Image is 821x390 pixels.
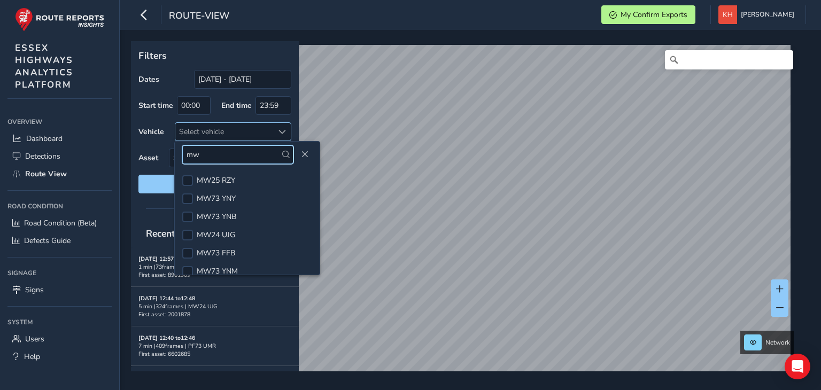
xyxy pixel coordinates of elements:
[138,334,195,342] strong: [DATE] 12:40 to 12:46
[24,236,71,246] span: Defects Guide
[197,212,236,222] span: MW73 YNB
[138,342,291,350] div: 7 min | 409 frames | PF73 UMR
[138,74,159,84] label: Dates
[718,5,737,24] img: diamond-layout
[7,281,112,299] a: Signs
[15,7,104,32] img: rr logo
[221,100,252,111] label: End time
[146,179,283,189] span: Reset filters
[138,153,158,163] label: Asset
[138,271,190,279] span: First asset: 8901909
[25,169,67,179] span: Route View
[7,214,112,232] a: Road Condition (Beta)
[25,334,44,344] span: Users
[7,232,112,249] a: Defects Guide
[138,263,291,271] div: 1 min | 73 frames | MW73 YNM
[197,230,235,240] span: MW24 UJG
[621,10,687,20] span: My Confirm Exports
[24,218,97,228] span: Road Condition (Beta)
[138,175,291,193] button: Reset filters
[197,193,236,204] span: MW73 YNY
[297,147,312,162] button: Close
[24,352,40,362] span: Help
[7,348,112,365] a: Help
[135,45,791,384] canvas: Map
[765,338,790,347] span: Network
[7,165,112,183] a: Route View
[25,285,44,295] span: Signs
[7,330,112,348] a: Users
[741,5,794,24] span: [PERSON_NAME]
[169,149,273,167] span: Select an asset code
[601,5,695,24] button: My Confirm Exports
[7,130,112,147] a: Dashboard
[7,147,112,165] a: Detections
[7,265,112,281] div: Signage
[138,255,195,263] strong: [DATE] 12:57 to 12:58
[197,175,235,185] span: MW25 RZY
[197,266,238,276] span: MW73 YNM
[15,42,73,91] span: ESSEX HIGHWAYS ANALYTICS PLATFORM
[665,50,793,69] input: Search
[138,49,291,63] p: Filters
[718,5,798,24] button: [PERSON_NAME]
[26,134,63,144] span: Dashboard
[7,198,112,214] div: Road Condition
[25,151,60,161] span: Detections
[138,302,291,310] div: 5 min | 324 frames | MW24 UJG
[138,294,195,302] strong: [DATE] 12:44 to 12:48
[7,314,112,330] div: System
[138,350,190,358] span: First asset: 6602685
[138,127,164,137] label: Vehicle
[197,248,235,258] span: MW73 FFB
[138,310,190,318] span: First asset: 2001878
[169,9,229,24] span: route-view
[7,114,112,130] div: Overview
[138,100,173,111] label: Start time
[175,123,273,141] div: Select vehicle
[138,220,206,247] span: Recent trips
[785,354,810,379] div: Open Intercom Messenger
